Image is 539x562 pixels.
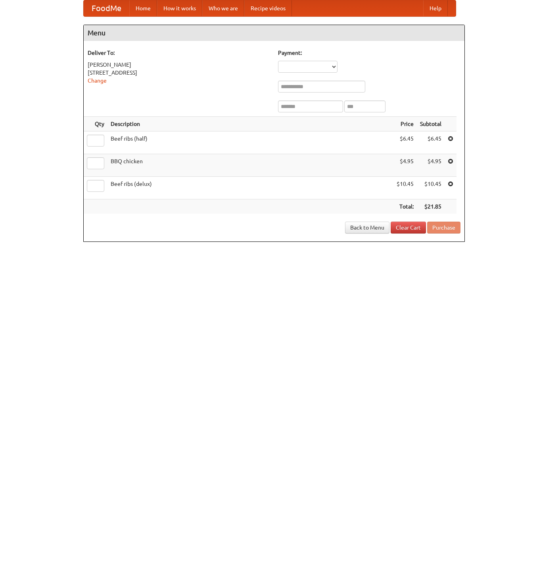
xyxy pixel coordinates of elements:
[88,49,270,57] h5: Deliver To:
[129,0,157,16] a: Home
[107,154,393,177] td: BBQ chicken
[84,117,107,131] th: Qty
[417,199,445,214] th: $21.85
[107,177,393,199] td: Beef ribs (delux)
[88,61,270,69] div: [PERSON_NAME]
[393,199,417,214] th: Total:
[278,49,460,57] h5: Payment:
[417,154,445,177] td: $4.95
[393,177,417,199] td: $10.45
[88,69,270,77] div: [STREET_ADDRESS]
[202,0,244,16] a: Who we are
[84,25,464,41] h4: Menu
[157,0,202,16] a: How it works
[393,117,417,131] th: Price
[427,222,460,234] button: Purchase
[417,117,445,131] th: Subtotal
[107,117,393,131] th: Description
[391,222,426,234] a: Clear Cart
[345,222,389,234] a: Back to Menu
[107,131,393,154] td: Beef ribs (half)
[423,0,448,16] a: Help
[84,0,129,16] a: FoodMe
[244,0,292,16] a: Recipe videos
[393,154,417,177] td: $4.95
[417,131,445,154] td: $6.45
[88,77,107,84] a: Change
[393,131,417,154] td: $6.45
[417,177,445,199] td: $10.45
